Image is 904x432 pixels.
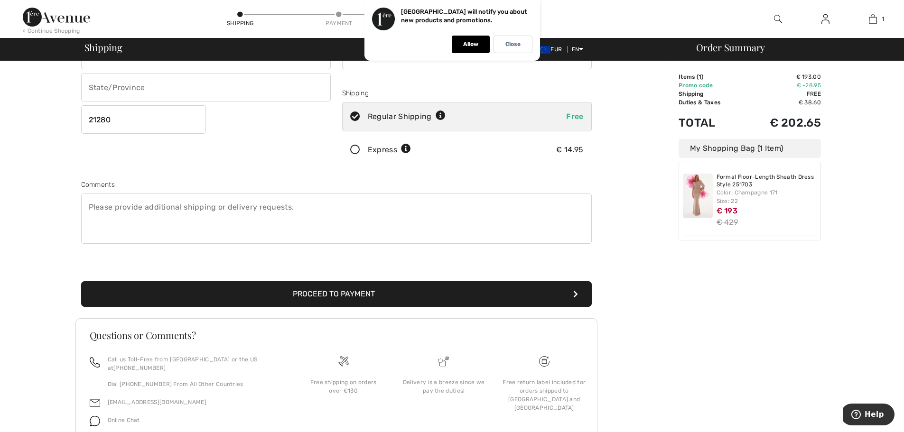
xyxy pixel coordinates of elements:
[368,144,411,156] div: Express
[90,357,100,368] img: call
[90,398,100,408] img: email
[882,15,884,23] span: 1
[23,8,90,27] img: 1ère Avenue
[685,43,898,52] div: Order Summary
[843,404,895,427] iframe: Opens a widget where you can find more information
[338,356,349,367] img: Free shipping on orders over &#8364;130
[717,188,817,205] div: Color: Champagne 171 Size: 22
[505,41,521,48] p: Close
[679,73,743,81] td: Items ( )
[743,81,821,90] td: € -28.95
[679,107,743,139] td: Total
[368,111,446,122] div: Regular Shipping
[84,43,122,52] span: Shipping
[535,46,566,53] span: EUR
[743,107,821,139] td: € 202.65
[869,13,877,25] img: My Bag
[81,180,592,190] div: Comments
[814,13,837,25] a: Sign In
[572,46,584,53] span: EN
[81,281,592,307] button: Proceed to Payment
[679,81,743,90] td: Promo code
[23,27,80,35] div: < Continue Shopping
[683,174,713,218] img: Formal Floor-Length Sheath Dress Style 251703
[679,139,821,158] div: My Shopping Bag (1 Item)
[821,13,829,25] img: My Info
[699,74,701,80] span: 1
[108,399,206,405] a: [EMAIL_ADDRESS][DOMAIN_NAME]
[679,98,743,107] td: Duties & Taxes
[849,13,896,25] a: 1
[717,206,738,215] span: € 193
[226,19,254,28] div: Shipping
[743,90,821,98] td: Free
[401,8,527,24] p: [GEOGRAPHIC_DATA] will notify you about new products and promotions.
[108,417,140,423] span: Online Chat
[113,365,166,371] a: [PHONE_NUMBER]
[743,98,821,107] td: € 38.60
[502,378,587,412] div: Free return label included for orders shipped to [GEOGRAPHIC_DATA] and [GEOGRAPHIC_DATA]
[342,88,592,98] div: Shipping
[539,356,550,367] img: Free shipping on orders over &#8364;130
[401,378,486,395] div: Delivery is a breeze since we pay the duties!
[81,105,206,134] input: Zip/Postal Code
[90,416,100,426] img: chat
[81,73,331,101] input: State/Province
[717,218,738,227] s: € 429
[566,112,583,121] span: Free
[108,380,282,388] p: Dial [PHONE_NUMBER] From All Other Countries
[463,41,478,48] p: Allow
[743,73,821,81] td: € 193.00
[90,331,583,340] h3: Questions or Comments?
[556,144,583,156] div: € 14.95
[325,19,353,28] div: Payment
[108,355,282,372] p: Call us Toll-Free from [GEOGRAPHIC_DATA] or the US at
[774,13,782,25] img: search the website
[438,356,449,367] img: Delivery is a breeze since we pay the duties!
[535,46,550,54] img: Euro
[679,90,743,98] td: Shipping
[717,174,817,188] a: Formal Floor-Length Sheath Dress Style 251703
[301,378,386,395] div: Free shipping on orders over €130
